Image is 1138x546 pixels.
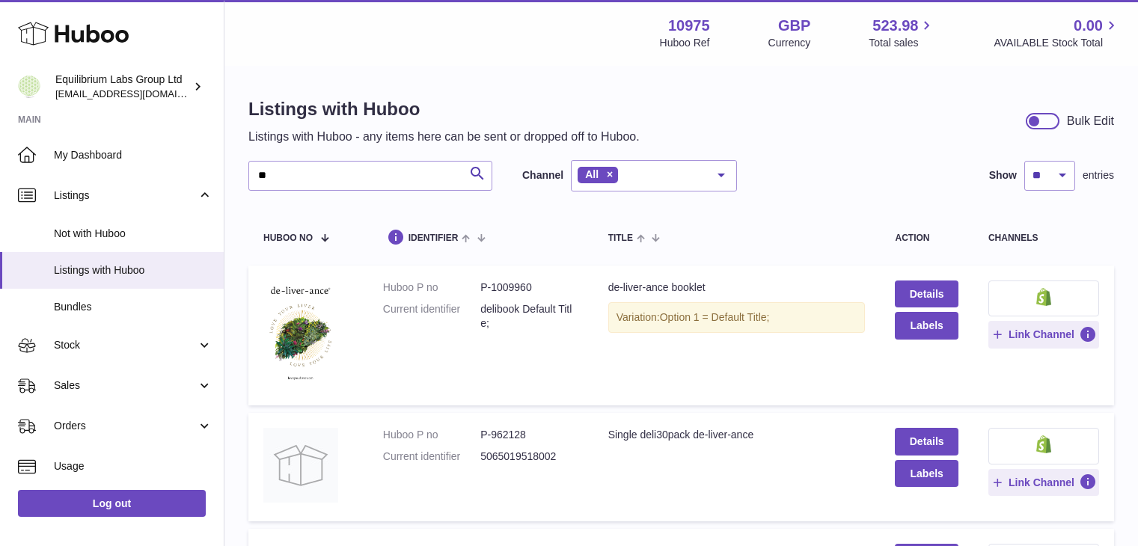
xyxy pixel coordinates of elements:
strong: GBP [778,16,810,36]
button: Link Channel [988,469,1099,496]
span: 0.00 [1074,16,1103,36]
div: Equilibrium Labs Group Ltd [55,73,190,101]
div: channels [988,233,1099,243]
a: Details [895,428,958,455]
p: Listings with Huboo - any items here can be sent or dropped off to Huboo. [248,129,640,145]
label: Show [989,168,1017,182]
span: [EMAIL_ADDRESS][DOMAIN_NAME] [55,88,220,99]
span: My Dashboard [54,148,212,162]
div: Variation: [608,302,866,333]
span: Orders [54,419,197,433]
div: Single deli30pack de-liver-ance [608,428,866,442]
dd: P-1009960 [480,280,578,295]
span: Total sales [869,36,935,50]
span: Link Channel [1009,328,1074,341]
span: title [608,233,633,243]
img: internalAdmin-10975@internal.huboo.com [18,76,40,98]
img: shopify-small.png [1036,288,1052,306]
span: 523.98 [872,16,918,36]
span: Huboo no [263,233,313,243]
a: 0.00 AVAILABLE Stock Total [994,16,1120,50]
label: Channel [522,168,563,182]
span: Link Channel [1009,476,1074,489]
span: Usage [54,459,212,473]
dd: 5065019518002 [480,450,578,464]
span: Listings with Huboo [54,263,212,277]
span: All [585,168,599,180]
div: action [895,233,958,243]
span: Sales [54,378,197,393]
button: Link Channel [988,321,1099,348]
span: Bundles [54,300,212,314]
div: Huboo Ref [660,36,710,50]
dt: Current identifier [383,450,480,464]
img: de-liver-ance booklet [263,280,338,387]
div: Currency [768,36,811,50]
span: AVAILABLE Stock Total [994,36,1120,50]
dt: Current identifier [383,302,480,331]
button: Labels [895,312,958,339]
button: Labels [895,460,958,487]
a: 523.98 Total sales [869,16,935,50]
span: Option 1 = Default Title; [660,311,770,323]
dd: P-962128 [480,428,578,442]
div: Bulk Edit [1067,113,1114,129]
span: Stock [54,338,197,352]
span: Not with Huboo [54,227,212,241]
img: Single deli30pack de-liver-ance [263,428,338,503]
a: Details [895,280,958,307]
img: shopify-small.png [1036,435,1052,453]
dt: Huboo P no [383,280,480,295]
span: Listings [54,188,197,203]
dd: delibook Default Title; [480,302,578,331]
span: identifier [409,233,459,243]
div: de-liver-ance booklet [608,280,866,295]
dt: Huboo P no [383,428,480,442]
h1: Listings with Huboo [248,97,640,121]
strong: 10975 [668,16,710,36]
a: Log out [18,490,206,517]
span: entries [1083,168,1114,182]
